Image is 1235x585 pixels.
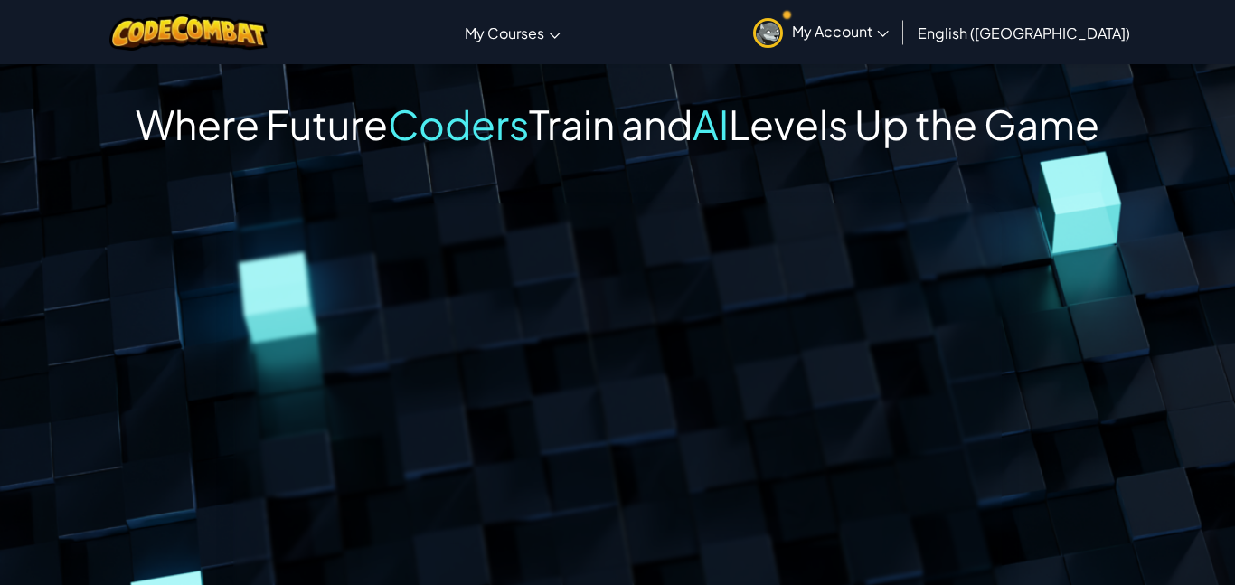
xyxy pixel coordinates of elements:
span: English ([GEOGRAPHIC_DATA]) [918,24,1130,42]
span: Train and [529,99,693,149]
a: My Account [744,4,898,61]
span: AI [693,99,729,149]
a: English ([GEOGRAPHIC_DATA]) [909,8,1139,57]
span: Coders [388,99,529,149]
span: Levels Up the Game [729,99,1099,149]
img: avatar [753,18,783,48]
span: My Courses [465,24,544,42]
img: CodeCombat logo [109,14,268,51]
span: My Account [792,22,889,41]
a: My Courses [456,8,570,57]
span: Where Future [136,99,388,149]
